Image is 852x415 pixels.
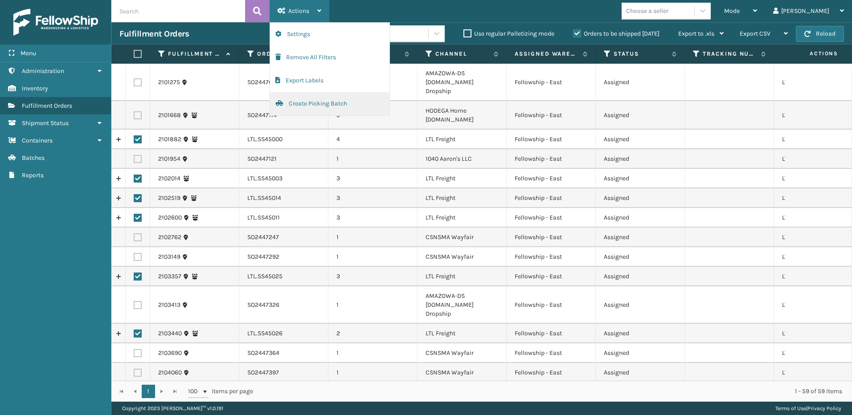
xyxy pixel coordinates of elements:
a: 2102600 [158,213,182,222]
td: HODEGA Home [DOMAIN_NAME] [418,101,507,130]
td: 3 [328,169,418,188]
td: 1 [328,286,418,324]
td: Assigned [596,324,685,343]
div: | [775,402,841,415]
button: Settings [270,23,389,46]
td: SO2447114 [239,101,328,130]
div: Choose a seller [626,6,668,16]
a: 2101668 [158,111,181,120]
td: 2 [328,324,418,343]
td: 4 [328,130,418,149]
td: CSNSMA Wayfair [418,228,507,247]
td: Assigned [596,149,685,169]
td: LTL Freight [418,324,507,343]
td: Fellowship - East [507,228,596,247]
td: Fellowship - East [507,267,596,286]
td: Fellowship - East [507,101,596,130]
td: Fellowship - East [507,188,596,208]
td: 1040 Aaron's LLC [418,149,507,169]
td: SO2447326 [239,286,328,324]
td: 3 [328,267,418,286]
label: Status [614,50,668,58]
span: Actions [782,46,844,61]
label: Use regular Palletizing mode [463,30,554,37]
a: 2102762 [158,233,181,242]
td: Assigned [596,286,685,324]
td: Assigned [596,188,685,208]
button: Export Labels [270,69,389,92]
label: Channel [435,50,489,58]
p: Copyright 2023 [PERSON_NAME]™ v 1.0.191 [122,402,223,415]
a: Privacy Policy [807,405,841,411]
td: Fellowship - East [507,363,596,382]
a: 2102519 [158,194,180,203]
td: SO2447121 [239,149,328,169]
td: LTL Freight [418,267,507,286]
td: CSNSMA Wayfair [418,363,507,382]
td: Assigned [596,228,685,247]
td: Fellowship - East [507,169,596,188]
td: 1 [328,247,418,267]
button: Reload [796,26,844,42]
a: 2103357 [158,272,181,281]
span: Fulfillment Orders [22,102,72,110]
td: AMAZOWA-DS [DOMAIN_NAME] Dropship [418,64,507,101]
span: Shipment Status [22,119,69,127]
td: Assigned [596,363,685,382]
td: 1 [328,228,418,247]
a: 2103413 [158,301,180,309]
td: Fellowship - East [507,247,596,267]
span: Menu [20,49,36,57]
span: items per page [188,385,253,398]
td: Assigned [596,169,685,188]
span: Inventory [22,85,48,92]
a: 2103690 [158,349,182,358]
span: Reports [22,171,44,179]
td: Assigned [596,208,685,228]
label: Orders to be shipped [DATE] [573,30,659,37]
td: SO2447292 [239,247,328,267]
a: 2103149 [158,252,180,261]
td: SO2447397 [239,363,328,382]
td: Fellowship - East [507,208,596,228]
span: Export to .xls [678,30,714,37]
label: Tracking Number [703,50,757,58]
td: LTL.SS45026 [239,324,328,343]
label: Order Number [257,50,311,58]
a: 2101275 [158,78,180,87]
td: Assigned [596,267,685,286]
td: LTL.SS45014 [239,188,328,208]
td: Fellowship - East [507,130,596,149]
td: LTL.SS45003 [239,169,328,188]
td: Fellowship - East [507,286,596,324]
td: Assigned [596,64,685,101]
td: AMAZOWA-DS [DOMAIN_NAME] Dropship [418,286,507,324]
span: Export CSV [740,30,770,37]
td: 1 [328,363,418,382]
span: Mode [724,7,740,15]
a: 2103440 [158,329,182,338]
td: 1 [328,343,418,363]
label: Assigned Warehouse [515,50,578,58]
td: Fellowship - East [507,324,596,343]
a: 2101882 [158,135,181,144]
a: 2102014 [158,174,180,183]
td: SO2447364 [239,343,328,363]
span: Administration [22,67,64,75]
td: CSNSMA Wayfair [418,247,507,267]
td: Assigned [596,101,685,130]
td: 1 [328,149,418,169]
td: 3 [328,208,418,228]
td: Assigned [596,343,685,363]
td: Fellowship - East [507,149,596,169]
td: Assigned [596,130,685,149]
td: SO2447247 [239,228,328,247]
span: Containers [22,137,53,144]
span: Batches [22,154,45,162]
td: LTL Freight [418,169,507,188]
a: 2101954 [158,155,180,163]
a: 2104060 [158,368,182,377]
button: Create Picking Batch [270,92,389,115]
td: 3 [328,188,418,208]
td: LTL Freight [418,208,507,228]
